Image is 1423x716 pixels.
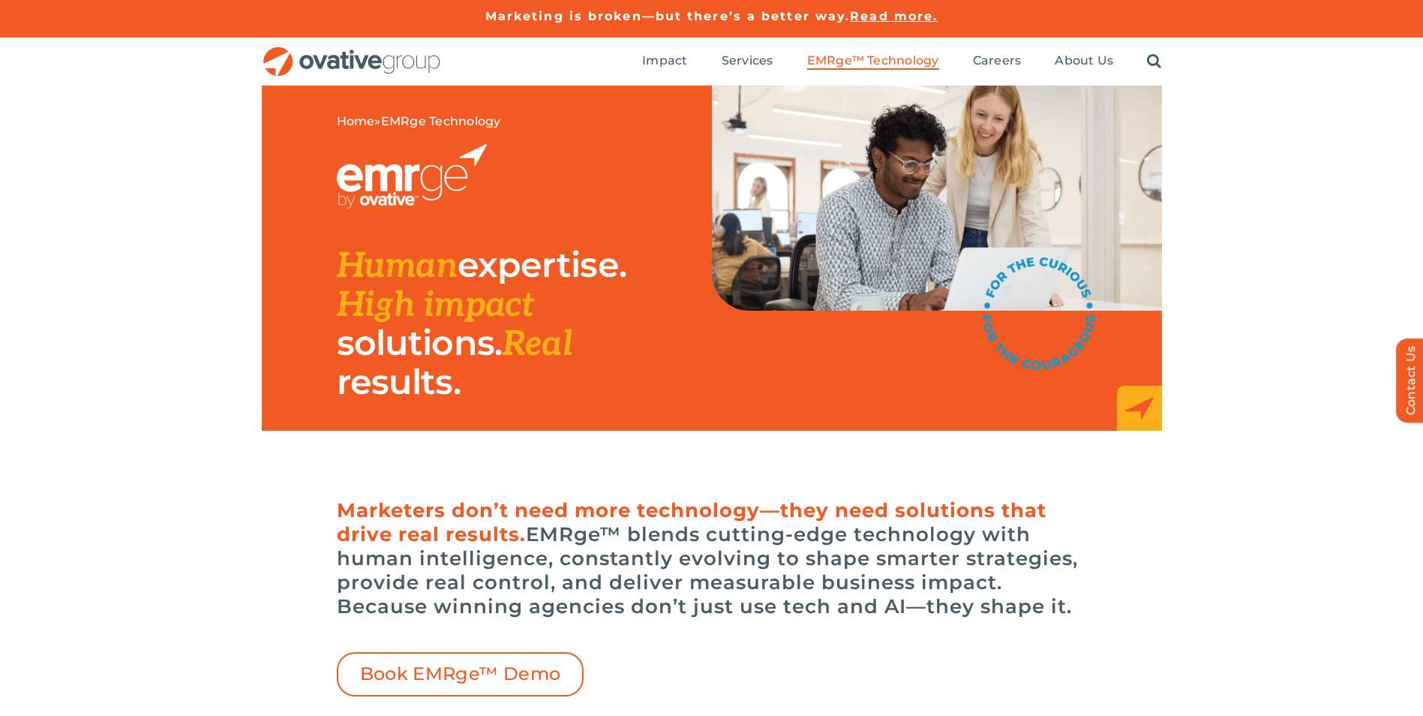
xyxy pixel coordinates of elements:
[337,245,458,287] span: Human
[360,663,561,685] span: Book EMRge™ Demo
[337,498,1087,618] h6: EMRge™ blends cutting-edge technology with human intelligence, constantly evolving to shape smart...
[337,360,461,403] span: results.
[1055,53,1113,68] span: About Us
[807,53,939,70] a: EMRge™ Technology
[1055,53,1113,70] a: About Us
[722,53,773,70] a: Services
[337,114,501,129] span: »
[1147,53,1161,70] a: Search
[642,53,687,70] a: Impact
[503,323,572,366] span: Real
[262,45,442,59] a: OG_Full_horizontal_RGB
[337,284,534,326] span: High impact
[973,53,1022,70] a: Careers
[337,144,487,209] img: EMRGE_RGB_wht
[642,53,687,68] span: Impact
[381,114,501,128] span: EMRge Technology
[337,498,1046,546] span: Marketers don’t need more technology—they need solutions that drive real results.
[722,53,773,68] span: Services
[337,652,584,696] a: Book EMRge™ Demo
[1117,386,1162,431] img: EMRge_HomePage_Elements_Arrow Box
[973,53,1022,68] span: Careers
[807,53,939,68] span: EMRge™ Technology
[337,114,375,128] a: Home
[850,9,938,23] a: Read more.
[712,86,1162,311] img: EMRge Landing Page Header Image
[485,9,851,23] a: Marketing is broken—but there’s a better way.
[642,38,1161,86] nav: Menu
[458,243,626,286] span: expertise.
[337,321,503,364] span: solutions.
